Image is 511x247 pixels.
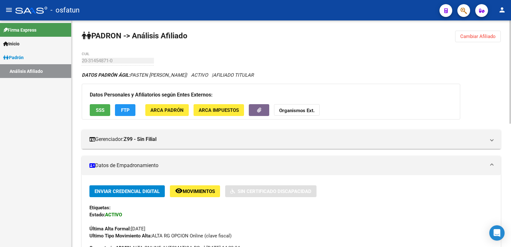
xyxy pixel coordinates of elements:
[183,189,215,194] span: Movimientos
[89,233,232,239] span: ALTA RG OPCION Online (clave fiscal)
[89,162,485,169] mat-panel-title: Datos de Empadronamiento
[274,104,320,116] button: Organismos Ext.
[89,226,145,232] span: [DATE]
[498,6,506,14] mat-icon: person
[95,189,160,194] span: Enviar Credencial Digital
[455,31,501,42] button: Cambiar Afiliado
[90,104,110,116] button: SSS
[194,104,244,116] button: ARCA Impuestos
[115,104,135,116] button: FTP
[82,72,254,78] i: | ACTIVO |
[82,72,186,78] span: PASTEN [PERSON_NAME]
[3,40,19,47] span: Inicio
[489,225,505,241] div: Open Intercom Messenger
[279,108,315,113] strong: Organismos Ext.
[175,187,183,195] mat-icon: remove_red_eye
[213,72,254,78] span: AFILIADO TITULAR
[90,90,452,99] h3: Datos Personales y Afiliatorios según Entes Externos:
[89,212,105,218] strong: Estado:
[5,6,13,14] mat-icon: menu
[199,107,239,113] span: ARCA Impuestos
[121,107,130,113] span: FTP
[150,107,184,113] span: ARCA Padrón
[238,189,311,194] span: Sin Certificado Discapacidad
[170,185,220,197] button: Movimientos
[89,185,165,197] button: Enviar Credencial Digital
[225,185,317,197] button: Sin Certificado Discapacidad
[96,107,104,113] span: SSS
[145,104,189,116] button: ARCA Padrón
[89,136,485,143] mat-panel-title: Gerenciador:
[124,136,156,143] strong: Z99 - Sin Filial
[50,3,80,17] span: - osfatun
[105,212,122,218] strong: ACTIVO
[3,54,24,61] span: Padrón
[82,156,501,175] mat-expansion-panel-header: Datos de Empadronamiento
[82,31,187,40] strong: PADRON -> Análisis Afiliado
[3,27,36,34] span: Firma Express
[89,205,111,211] strong: Etiquetas:
[89,233,152,239] strong: Ultimo Tipo Movimiento Alta:
[89,226,131,232] strong: Última Alta Formal:
[82,130,501,149] mat-expansion-panel-header: Gerenciador:Z99 - Sin Filial
[460,34,496,39] span: Cambiar Afiliado
[82,72,130,78] strong: DATOS PADRÓN ÁGIL:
